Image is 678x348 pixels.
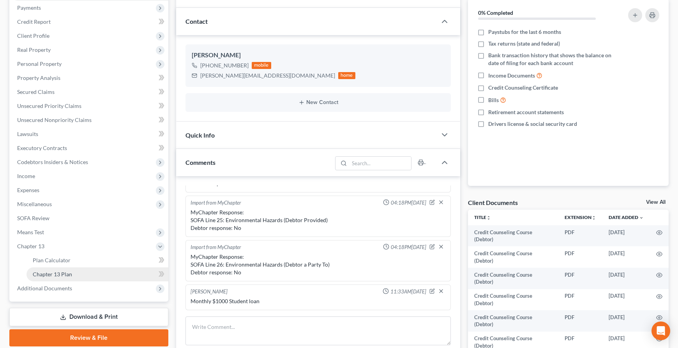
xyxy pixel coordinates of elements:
[200,62,249,69] div: [PHONE_NUMBER]
[191,288,228,296] div: [PERSON_NAME]
[17,102,81,109] span: Unsecured Priority Claims
[609,214,644,220] a: Date Added expand_more
[17,201,52,207] span: Miscellaneous
[17,4,41,11] span: Payments
[17,32,49,39] span: Client Profile
[488,40,560,48] span: Tax returns (state and federal)
[474,214,491,220] a: Titleunfold_more
[17,88,55,95] span: Secured Claims
[478,9,513,16] strong: 0% Completed
[468,310,558,332] td: Credit Counseling Course (Debtor)
[488,120,577,128] span: Drivers license & social security card
[558,225,602,247] td: PDF
[185,18,208,25] span: Contact
[17,145,67,151] span: Executory Contracts
[468,289,558,311] td: Credit Counseling Course (Debtor)
[185,131,215,139] span: Quick Info
[488,28,561,36] span: Paystubs for the last 6 months
[11,127,168,141] a: Lawsuits
[192,51,445,60] div: [PERSON_NAME]
[191,253,446,276] div: MyChapter Response: SOFA Line 26: Environmental Hazards (Debtor a Party To) Debtor response: No
[191,244,241,251] div: Import from MyChapter
[602,268,650,289] td: [DATE]
[17,117,92,123] span: Unsecured Nonpriority Claims
[17,131,38,137] span: Lawsuits
[9,329,168,346] a: Review & File
[17,60,62,67] span: Personal Property
[200,72,335,79] div: [PERSON_NAME][EMAIL_ADDRESS][DOMAIN_NAME]
[17,18,51,25] span: Credit Report
[33,257,71,263] span: Plan Calculator
[558,289,602,311] td: PDF
[488,96,499,104] span: Bills
[602,289,650,311] td: [DATE]
[191,199,241,207] div: Import from MyChapter
[558,268,602,289] td: PDF
[191,297,446,305] div: Monthly $1000 Student loan
[602,225,650,247] td: [DATE]
[26,253,168,267] a: Plan Calculator
[17,285,72,291] span: Additional Documents
[17,74,60,81] span: Property Analysis
[11,141,168,155] a: Executory Contracts
[26,267,168,281] a: Chapter 13 Plan
[185,159,215,166] span: Comments
[602,246,650,268] td: [DATE]
[11,71,168,85] a: Property Analysis
[652,322,670,340] div: Open Intercom Messenger
[17,187,39,193] span: Expenses
[565,214,596,220] a: Extensionunfold_more
[11,99,168,113] a: Unsecured Priority Claims
[11,113,168,127] a: Unsecured Nonpriority Claims
[11,15,168,29] a: Credit Report
[468,225,558,247] td: Credit Counseling Course (Debtor)
[192,99,445,106] button: New Contact
[17,46,51,53] span: Real Property
[33,271,72,277] span: Chapter 13 Plan
[17,215,49,221] span: SOFA Review
[468,198,518,207] div: Client Documents
[488,108,564,116] span: Retirement account statements
[558,246,602,268] td: PDF
[639,216,644,220] i: expand_more
[252,62,271,69] div: mobile
[17,159,88,165] span: Codebtors Insiders & Notices
[350,157,411,170] input: Search...
[488,84,558,92] span: Credit Counseling Certificate
[191,208,446,232] div: MyChapter Response: SOFA Line 25: Environmental Hazards (Debtor Provided) Debtor response: No
[488,51,612,67] span: Bank transaction history that shows the balance on date of filing for each bank account
[486,216,491,220] i: unfold_more
[591,216,596,220] i: unfold_more
[558,310,602,332] td: PDF
[390,288,426,295] span: 11:33AM[DATE]
[17,243,44,249] span: Chapter 13
[338,72,355,79] div: home
[468,268,558,289] td: Credit Counseling Course (Debtor)
[488,72,535,79] span: Income Documents
[468,246,558,268] td: Credit Counseling Course (Debtor)
[9,308,168,326] a: Download & Print
[11,85,168,99] a: Secured Claims
[11,211,168,225] a: SOFA Review
[646,200,666,205] a: View All
[17,229,44,235] span: Means Test
[391,199,426,207] span: 04:18PM[DATE]
[17,173,35,179] span: Income
[391,244,426,251] span: 04:18PM[DATE]
[602,310,650,332] td: [DATE]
